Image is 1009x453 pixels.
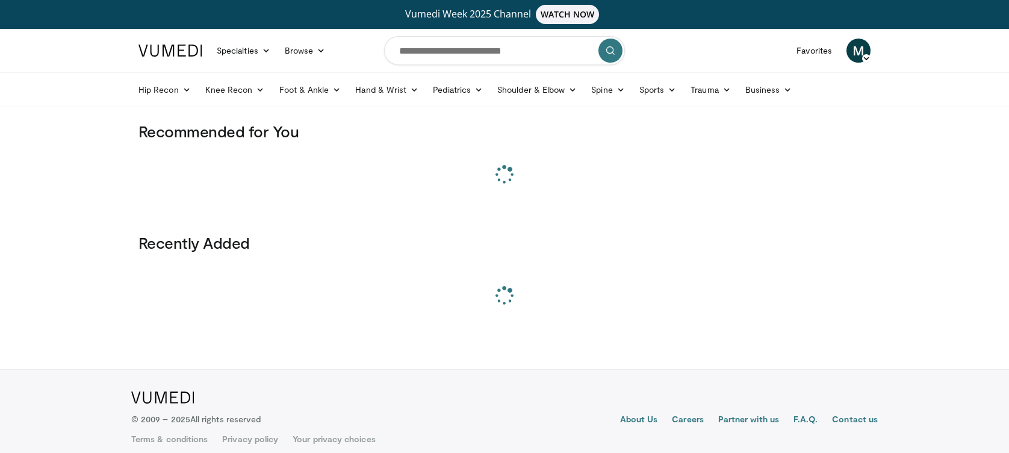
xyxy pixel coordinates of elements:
[198,78,272,102] a: Knee Recon
[140,5,869,24] a: Vumedi Week 2025 ChannelWATCH NOW
[138,45,202,57] img: VuMedi Logo
[384,36,625,65] input: Search topics, interventions
[632,78,684,102] a: Sports
[846,39,871,63] a: M
[536,5,600,24] span: WATCH NOW
[793,413,818,428] a: F.A.Q.
[222,433,278,445] a: Privacy policy
[789,39,839,63] a: Favorites
[426,78,490,102] a: Pediatrics
[718,413,779,428] a: Partner with us
[210,39,278,63] a: Specialties
[131,413,261,425] p: © 2009 – 2025
[490,78,584,102] a: Shoulder & Elbow
[131,433,208,445] a: Terms & conditions
[683,78,738,102] a: Trauma
[672,413,704,428] a: Careers
[138,233,871,252] h3: Recently Added
[131,78,198,102] a: Hip Recon
[131,392,194,404] img: VuMedi Logo
[272,78,349,102] a: Foot & Ankle
[348,78,426,102] a: Hand & Wrist
[584,78,632,102] a: Spine
[832,413,878,428] a: Contact us
[620,413,658,428] a: About Us
[190,414,261,424] span: All rights reserved
[738,78,799,102] a: Business
[278,39,333,63] a: Browse
[293,433,375,445] a: Your privacy choices
[138,122,871,141] h3: Recommended for You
